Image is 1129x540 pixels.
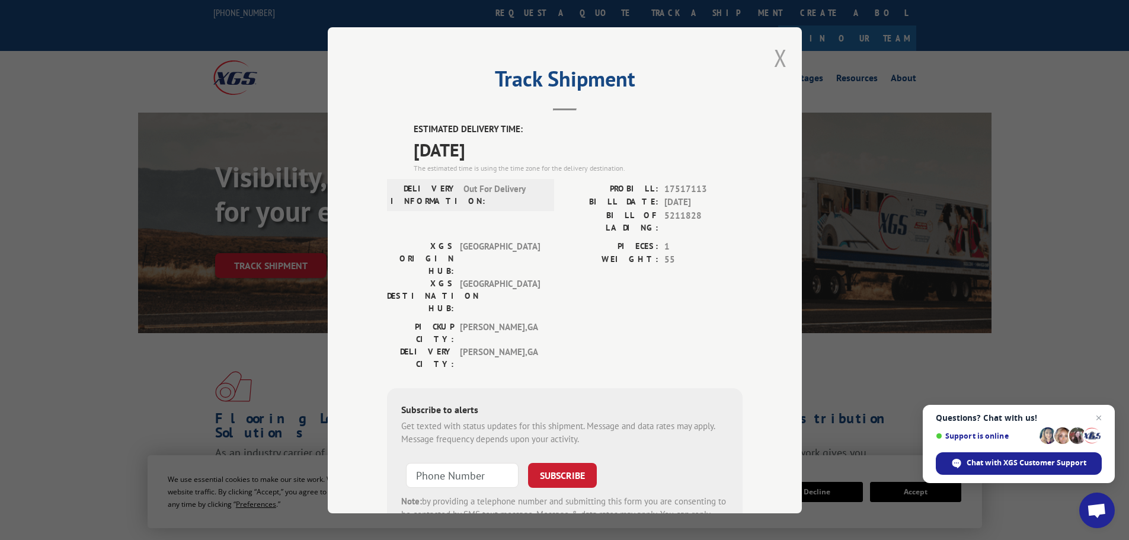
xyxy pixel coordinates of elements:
strong: Note: [401,495,422,506]
h2: Track Shipment [387,71,743,93]
button: Close modal [774,42,787,74]
label: DELIVERY INFORMATION: [391,182,458,207]
div: Chat with XGS Customer Support [936,452,1102,475]
label: PICKUP CITY: [387,320,454,345]
span: 17517113 [664,182,743,196]
label: XGS DESTINATION HUB: [387,277,454,314]
label: WEIGHT: [565,253,658,267]
label: ESTIMATED DELIVERY TIME: [414,123,743,136]
button: SUBSCRIBE [528,462,597,487]
span: Out For Delivery [463,182,543,207]
span: 55 [664,253,743,267]
div: Get texted with status updates for this shipment. Message and data rates may apply. Message frequ... [401,419,728,446]
label: BILL OF LADING: [565,209,658,234]
label: BILL DATE: [565,196,658,209]
input: Phone Number [406,462,519,487]
div: Open chat [1079,493,1115,528]
label: XGS ORIGIN HUB: [387,239,454,277]
span: [DATE] [414,136,743,162]
span: Chat with XGS Customer Support [967,458,1086,468]
div: Subscribe to alerts [401,402,728,419]
div: by providing a telephone number and submitting this form you are consenting to be contacted by SM... [401,494,728,535]
span: Close chat [1092,411,1106,425]
label: PIECES: [565,239,658,253]
span: [GEOGRAPHIC_DATA] [460,277,540,314]
span: 5211828 [664,209,743,234]
span: [GEOGRAPHIC_DATA] [460,239,540,277]
span: [PERSON_NAME] , GA [460,345,540,370]
div: The estimated time is using the time zone for the delivery destination. [414,162,743,173]
span: Support is online [936,432,1035,440]
label: PROBILL: [565,182,658,196]
span: Questions? Chat with us! [936,413,1102,423]
span: [DATE] [664,196,743,209]
span: 1 [664,239,743,253]
span: [PERSON_NAME] , GA [460,320,540,345]
label: DELIVERY CITY: [387,345,454,370]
